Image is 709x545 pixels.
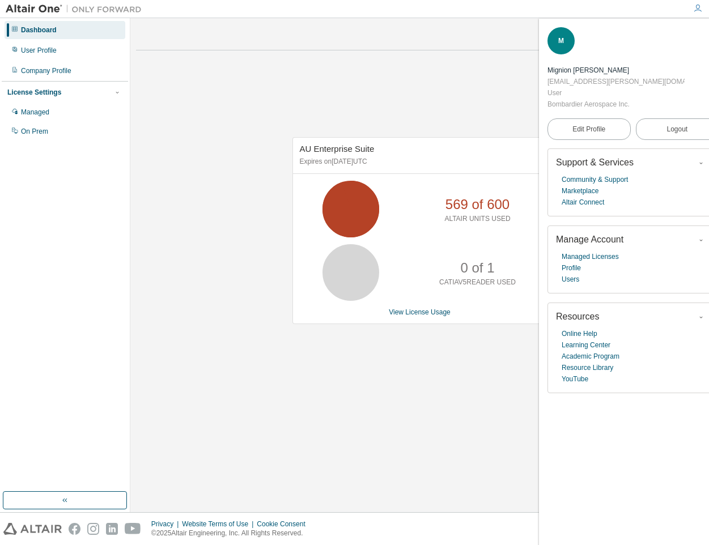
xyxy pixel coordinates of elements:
[547,99,685,110] div: Bombardier Aerospace Inc.
[6,3,147,15] img: Altair One
[300,144,375,154] span: AU Enterprise Suite
[21,66,71,75] div: Company Profile
[3,523,62,535] img: altair_logo.svg
[151,529,312,538] p: © 2025 Altair Engineering, Inc. All Rights Reserved.
[562,373,588,385] a: YouTube
[562,339,610,351] a: Learning Center
[439,278,516,287] p: CATIAV5READER USED
[106,523,118,535] img: linkedin.svg
[562,362,613,373] a: Resource Library
[547,118,631,140] a: Edit Profile
[182,520,257,529] div: Website Terms of Use
[389,308,451,316] a: View License Usage
[257,520,312,529] div: Cookie Consent
[300,157,537,167] p: Expires on [DATE] UTC
[21,108,49,117] div: Managed
[547,87,685,99] div: User
[445,195,510,214] p: 569 of 600
[562,197,604,208] a: Altair Connect
[69,523,80,535] img: facebook.svg
[666,124,687,135] span: Logout
[556,312,599,321] span: Resources
[562,274,579,285] a: Users
[558,37,564,45] span: M
[572,125,605,134] span: Edit Profile
[547,76,685,87] div: [EMAIL_ADDRESS][PERSON_NAME][DOMAIN_NAME]
[547,65,685,76] div: Mignion Cezanne Davis
[87,523,99,535] img: instagram.svg
[21,127,48,136] div: On Prem
[562,328,597,339] a: Online Help
[562,174,628,185] a: Community & Support
[151,520,182,529] div: Privacy
[125,523,141,535] img: youtube.svg
[562,351,619,362] a: Academic Program
[444,214,510,224] p: ALTAIR UNITS USED
[7,88,61,97] div: License Settings
[21,46,57,55] div: User Profile
[562,251,619,262] a: Managed Licenses
[556,235,623,244] span: Manage Account
[556,157,634,167] span: Support & Services
[562,262,581,274] a: Profile
[460,258,494,278] p: 0 of 1
[562,185,598,197] a: Marketplace
[21,25,57,35] div: Dashboard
